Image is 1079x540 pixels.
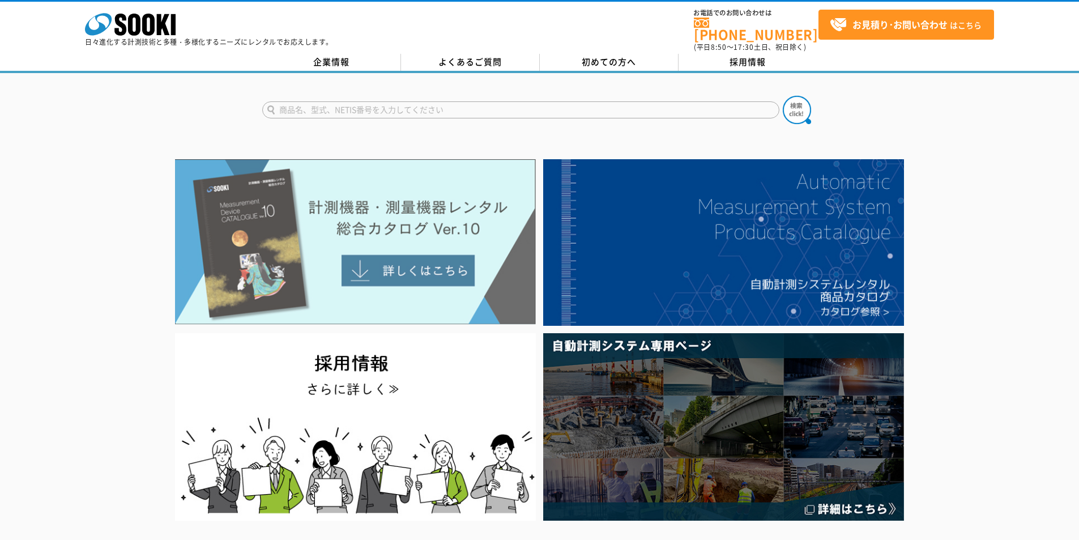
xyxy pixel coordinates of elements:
[175,333,536,521] img: SOOKI recruit
[175,159,536,325] img: Catalog Ver10
[401,54,540,71] a: よくあるご質問
[783,96,811,124] img: btn_search.png
[852,18,948,31] strong: お見積り･お問い合わせ
[711,42,727,52] span: 8:50
[543,159,904,326] img: 自動計測システムカタログ
[262,54,401,71] a: 企業情報
[694,18,818,41] a: [PHONE_NUMBER]
[733,42,754,52] span: 17:30
[85,39,333,45] p: 日々進化する計測技術と多種・多様化するニーズにレンタルでお応えします。
[262,101,779,118] input: 商品名、型式、NETIS番号を入力してください
[543,333,904,521] img: 自動計測システム専用ページ
[694,10,818,16] span: お電話でのお問い合わせは
[582,56,636,68] span: 初めての方へ
[830,16,982,33] span: はこちら
[818,10,994,40] a: お見積り･お問い合わせはこちら
[540,54,679,71] a: 初めての方へ
[694,42,806,52] span: (平日 ～ 土日、祝日除く)
[679,54,817,71] a: 採用情報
